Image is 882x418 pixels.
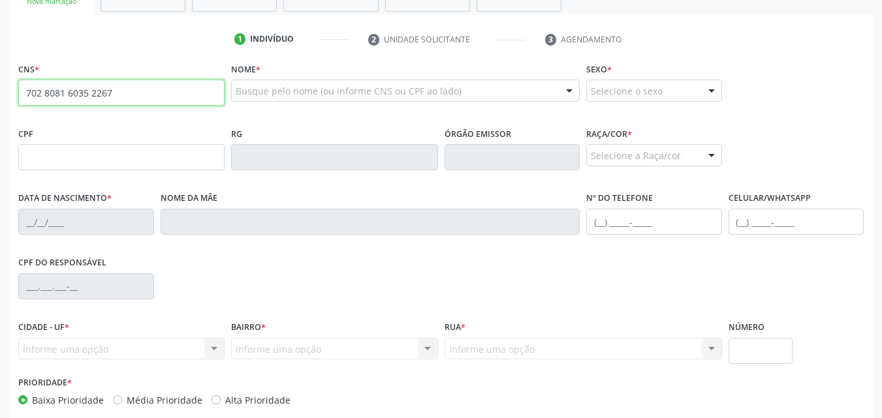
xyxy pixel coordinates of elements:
div: 1 [234,33,246,45]
label: Sexo [586,59,612,80]
label: Baixa Prioridade [32,393,104,407]
span: Selecione o sexo [591,84,663,98]
label: Cidade - UF [18,318,69,338]
label: CPF [18,124,33,144]
div: Indivíduo [250,33,294,45]
label: Raça/cor [586,124,632,144]
label: Nome [231,59,260,80]
label: CPF do responsável [18,253,106,273]
label: Celular/WhatsApp [729,188,811,209]
label: Órgão emissor [445,124,511,144]
label: Nº do Telefone [586,188,653,209]
span: Selecione a Raça/cor [591,149,681,162]
span: Busque pelo nome (ou informe CNS ou CPF ao lado) [236,84,462,98]
input: (__) _____-_____ [586,209,722,235]
label: RG [231,124,242,144]
label: Nome da mãe [161,188,217,209]
label: CNS [18,59,39,80]
input: (__) _____-_____ [729,209,864,235]
input: ___.___.___-__ [18,273,154,299]
label: Número [729,318,764,338]
input: __/__/____ [18,209,154,235]
label: Rua [445,318,465,338]
label: Alta Prioridade [225,393,291,407]
label: Bairro [231,318,266,338]
label: Data de nascimento [18,188,112,209]
label: Média Prioridade [127,393,202,407]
